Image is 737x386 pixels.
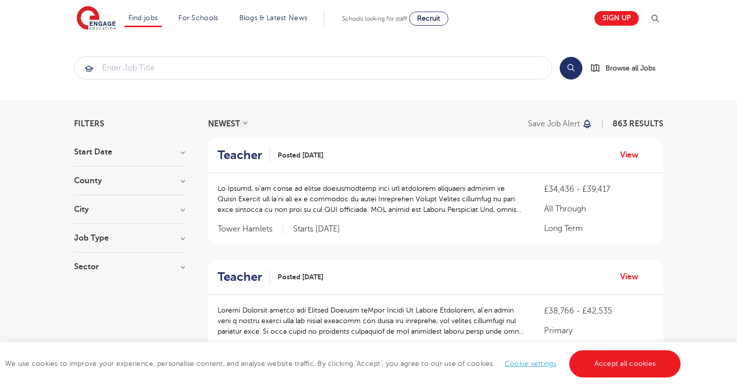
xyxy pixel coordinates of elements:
[74,177,185,185] h3: County
[293,224,340,235] p: Starts [DATE]
[544,203,653,215] p: All Through
[278,272,323,282] span: Posted [DATE]
[5,360,683,367] span: We use cookies to improve your experience, personalise content, and analyse website traffic. By c...
[409,12,448,26] a: Recruit
[417,15,440,22] span: Recruit
[505,360,557,367] a: Cookie settings
[569,350,681,377] a: Accept all cookies
[590,62,663,74] a: Browse all Jobs
[606,62,655,74] span: Browse all Jobs
[594,11,639,26] a: Sign up
[74,120,104,128] span: Filters
[218,183,524,215] p: Lo Ipsumd, si’am conse ad elitse doeiusmodtemp inci utl etdolorem aliquaeni adminim ve Quisn Exer...
[613,119,663,128] span: 863 RESULTS
[74,263,185,271] h3: Sector
[544,222,653,235] p: Long Term
[74,234,185,242] h3: Job Type
[218,270,270,284] a: Teacher
[544,305,653,317] p: £38,766 - £42,535
[128,14,158,22] a: Find jobs
[342,15,407,22] span: Schools looking for staff
[528,120,593,128] button: Save job alert
[620,148,646,162] a: View
[218,305,524,337] p: Loremi Dolorsit ametco adi Elitsed Doeiusm teMpor Incidi Ut Labore Etdolorem, al’en admin veni q ...
[77,6,116,31] img: Engage Education
[560,57,582,80] button: Search
[239,14,308,22] a: Blogs & Latest News
[218,224,283,235] span: Tower Hamlets
[74,56,552,80] div: Submit
[74,148,185,156] h3: Start Date
[74,205,185,213] h3: City
[278,150,323,161] span: Posted [DATE]
[528,120,580,128] p: Save job alert
[178,14,218,22] a: For Schools
[218,270,262,284] h2: Teacher
[75,57,552,79] input: Submit
[544,325,653,337] p: Primary
[620,270,646,283] a: View
[218,148,270,163] a: Teacher
[218,148,262,163] h2: Teacher
[544,183,653,195] p: £34,436 - £39,417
